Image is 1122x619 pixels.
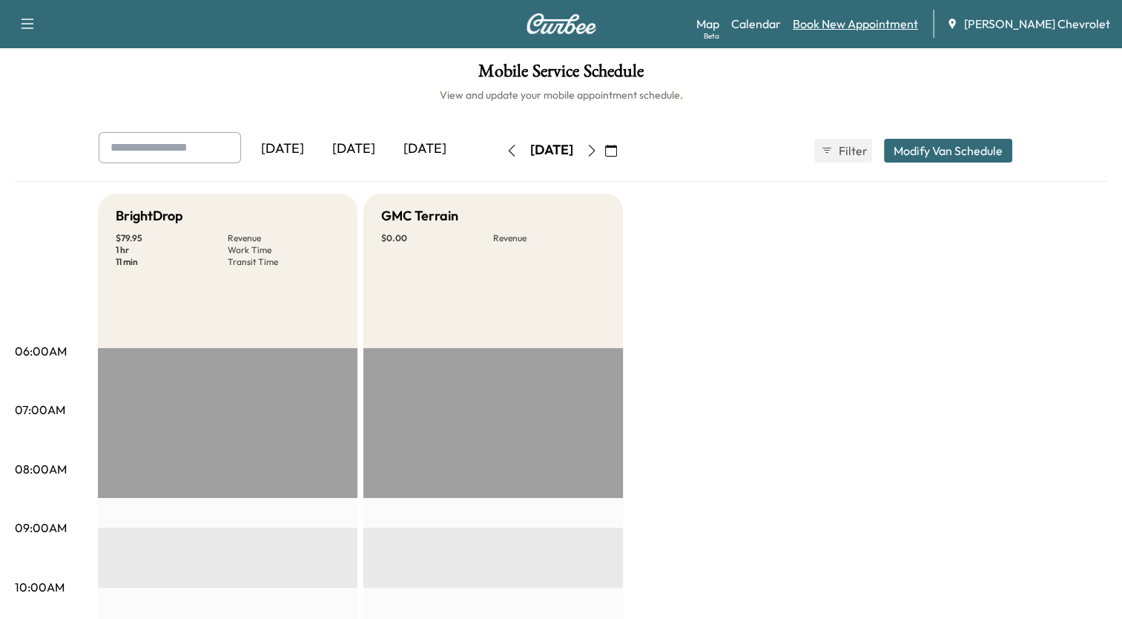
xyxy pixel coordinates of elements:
button: Filter [814,139,872,163]
div: [DATE] [530,141,573,160]
span: Filter [839,142,865,160]
div: [DATE] [389,132,461,166]
p: Transit Time [228,256,340,268]
a: Calendar [731,15,781,33]
a: Book New Appointment [793,15,918,33]
div: Beta [704,30,719,42]
h5: GMC Terrain [381,206,458,226]
img: Curbee Logo [526,13,597,34]
p: 08:00AM [15,460,67,478]
p: Work Time [228,244,340,256]
p: 06:00AM [15,342,67,360]
h5: BrightDrop [116,206,183,226]
div: [DATE] [247,132,318,166]
p: 07:00AM [15,401,65,419]
h6: View and update your mobile appointment schedule. [15,88,1107,102]
p: 10:00AM [15,578,65,596]
p: Revenue [228,232,340,244]
div: [DATE] [318,132,389,166]
h1: Mobile Service Schedule [15,62,1107,88]
p: 09:00AM [15,519,67,537]
button: Modify Van Schedule [884,139,1012,163]
p: $ 79.95 [116,232,228,244]
p: $ 0.00 [381,232,493,244]
p: 1 hr [116,244,228,256]
a: MapBeta [696,15,719,33]
p: Revenue [493,232,605,244]
p: 11 min [116,256,228,268]
span: [PERSON_NAME] Chevrolet [964,15,1110,33]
